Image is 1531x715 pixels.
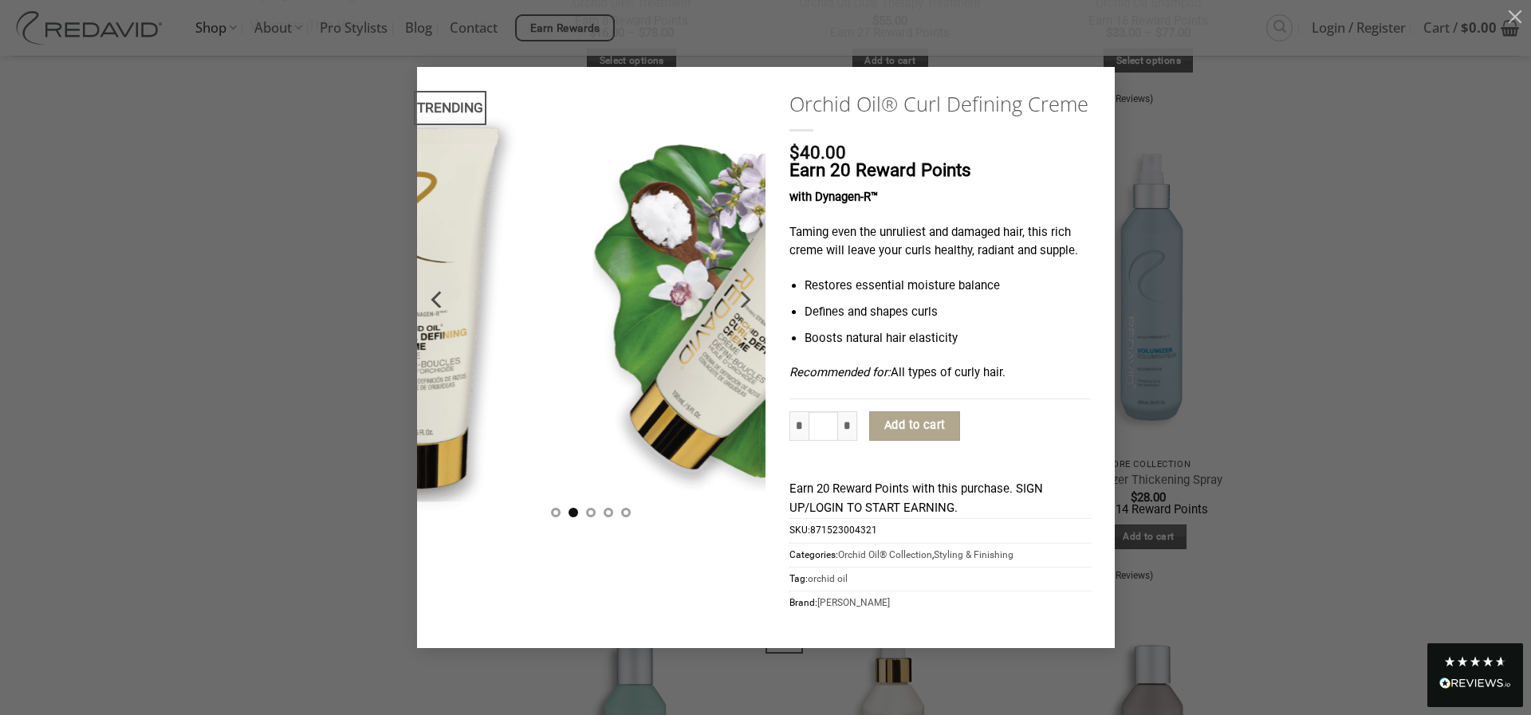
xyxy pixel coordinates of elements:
[551,508,561,517] li: Page dot 1
[789,480,1091,518] div: Earn 20 Reward Points with this purchase. SIGN UP/LOGIN TO START EARNING.
[789,363,1091,383] p: All types of curly hair.
[838,411,857,442] input: Increase quantity of Orchid Oil® Curl Defining Creme
[592,67,942,532] img: REDAVID Orchid Oil Curl Defining Creme
[789,91,1091,117] a: Orchid Oil® Curl Defining Creme
[817,597,890,608] a: [PERSON_NAME]
[1439,674,1511,695] div: Read All Reviews
[1427,643,1523,707] div: Read All Reviews
[869,411,960,442] button: Add to cart
[805,277,1090,296] li: Restores essential moisture balance
[730,253,758,346] button: Next
[1443,655,1507,668] div: 4.8 Stars
[789,223,1091,261] p: Taming even the unruliest and damaged hair, this rich creme will leave your curls healthy, radian...
[838,549,932,560] a: Orchid Oil® Collection
[808,573,848,584] a: orchid oil
[789,142,800,163] span: $
[789,411,809,442] input: Reduce quantity of Orchid Oil® Curl Defining Creme
[789,591,1091,615] span: Brand:
[789,365,891,379] em: Recommended for:
[789,142,846,163] bdi: 40.00
[586,508,596,517] li: Page dot 3
[1439,678,1511,689] img: REVIEWS.io
[805,303,1090,322] li: Defines and shapes curls
[604,508,613,517] li: Page dot 4
[805,329,1090,348] li: Boosts natural hair elasticity
[789,190,878,204] strong: with Dynagen-R™
[244,67,593,532] img: REDAVID Orchid Oil Curl Defining Creme
[810,524,877,536] span: 871523004321
[809,411,838,442] input: Product quantity
[423,253,452,346] button: Previous
[789,159,971,180] span: Earn 20 Reward Points
[789,518,1091,542] span: SKU:
[934,549,1013,560] a: Styling & Finishing
[789,567,1091,591] span: Tag:
[789,543,1091,567] span: Categories: ,
[569,508,578,517] li: Page dot 2
[621,508,631,517] li: Page dot 5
